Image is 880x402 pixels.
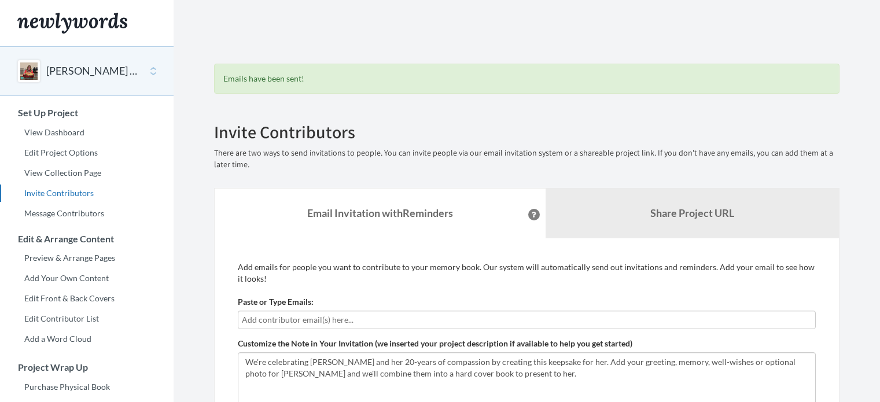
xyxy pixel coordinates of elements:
h3: Edit & Arrange Content [1,234,174,244]
label: Customize the Note in Your Invitation (we inserted your project description if available to help ... [238,338,632,349]
h3: Set Up Project [1,108,174,118]
h2: Invite Contributors [214,123,840,142]
strong: Email Invitation with Reminders [307,206,453,219]
p: There are two ways to send invitations to people. You can invite people via our email invitation ... [214,147,840,171]
input: Add contributor email(s) here... [242,314,812,326]
label: Paste or Type Emails: [238,296,314,308]
p: Add emails for people you want to contribute to your memory book. Our system will automatically s... [238,261,816,285]
iframe: Opens a widget where you can chat to one of our agents [791,367,868,396]
img: Newlywords logo [17,13,127,34]
div: Emails have been sent! [214,64,840,94]
h3: Project Wrap Up [1,362,174,373]
b: Share Project URL [650,206,734,219]
button: [PERSON_NAME] 20-Year Anniversary [46,64,140,79]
